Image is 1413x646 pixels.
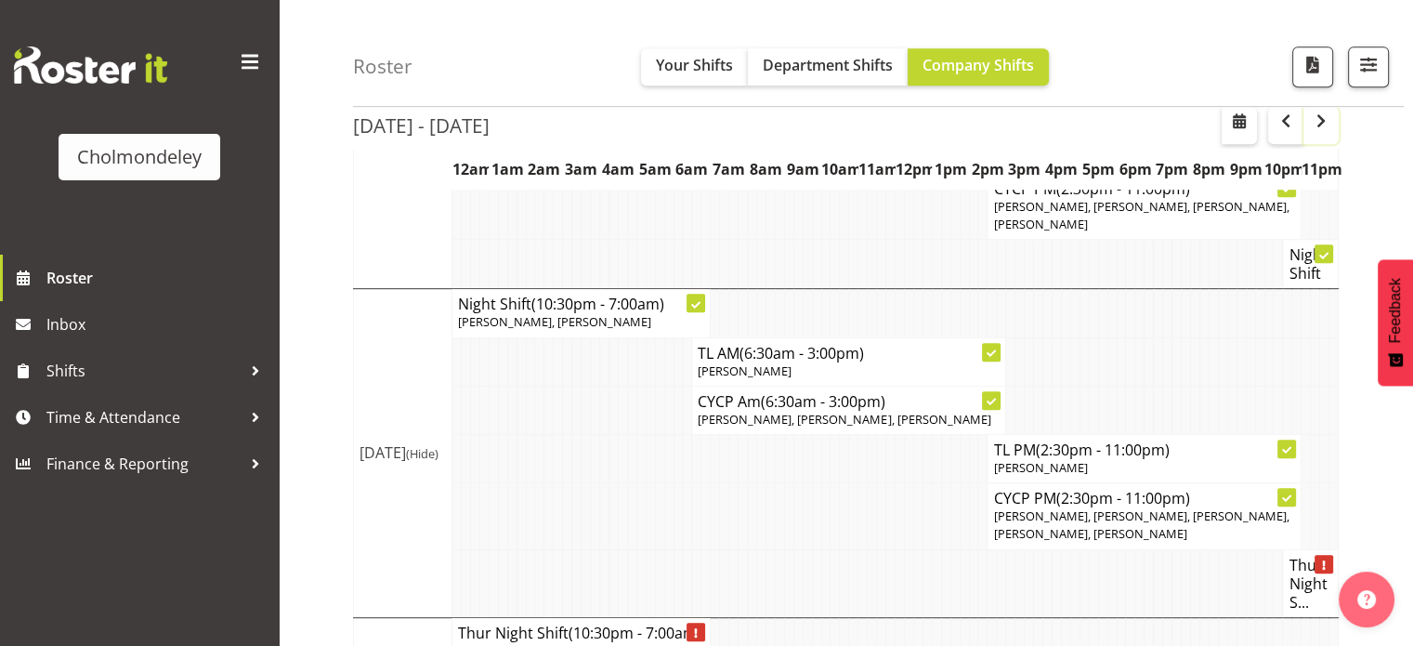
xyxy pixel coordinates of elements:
[969,149,1006,191] th: 2pm
[531,294,664,314] span: (10:30pm - 7:00am)
[452,149,490,191] th: 12am
[354,289,452,617] td: [DATE]
[858,149,896,191] th: 11am
[761,391,885,412] span: (6:30am - 3:00pm)
[1264,149,1302,191] th: 10pm
[353,113,490,138] h2: [DATE] - [DATE]
[489,149,526,191] th: 1am
[784,149,821,191] th: 9am
[46,310,269,338] span: Inbox
[1117,149,1154,191] th: 6pm
[1191,149,1228,191] th: 8pm
[600,149,637,191] th: 4am
[993,198,1289,232] span: [PERSON_NAME], [PERSON_NAME], [PERSON_NAME], [PERSON_NAME]
[563,149,600,191] th: 3am
[46,357,242,385] span: Shifts
[1357,590,1376,609] img: help-xxl-2.png
[458,624,704,642] h4: Thur Night Shift
[1035,440,1169,460] span: (2:30pm - 11:00pm)
[763,55,893,75] span: Department Shifts
[458,295,704,313] h4: Night Shift
[1227,149,1264,191] th: 9pm
[458,313,651,330] span: [PERSON_NAME], [PERSON_NAME]
[748,149,785,191] th: 8am
[1289,245,1332,283] h4: Night Shift
[1154,149,1191,191] th: 7pm
[698,411,990,428] span: [PERSON_NAME], [PERSON_NAME], [PERSON_NAME]
[922,55,1034,75] span: Company Shifts
[14,46,167,84] img: Rosterit website logo
[1055,488,1189,508] span: (2:30pm - 11:00pm)
[46,264,269,292] span: Roster
[569,623,701,643] span: (10:30pm - 7:00am)
[1348,46,1389,87] button: Filter Shifts
[1292,46,1333,87] button: Download a PDF of the roster according to the set date range.
[698,344,1000,363] h4: TL AM
[993,459,1087,476] span: [PERSON_NAME]
[1079,149,1117,191] th: 5pm
[739,343,864,363] span: (6:30am - 3:00pm)
[46,450,242,478] span: Finance & Reporting
[1289,556,1332,612] h4: Thur Night S...
[406,445,438,462] span: (Hide)
[353,56,412,77] h4: Roster
[1043,149,1080,191] th: 4pm
[636,149,674,191] th: 5am
[1006,149,1043,191] th: 3pm
[526,149,563,191] th: 2am
[908,48,1049,86] button: Company Shifts
[1302,149,1339,191] th: 11pm
[1222,107,1257,144] button: Select a specific date within the roster.
[698,363,792,379] span: [PERSON_NAME]
[821,149,858,191] th: 10am
[896,149,933,191] th: 12pm
[698,392,1000,411] h4: CYCP Am
[748,48,908,86] button: Department Shifts
[993,508,1289,542] span: [PERSON_NAME], [PERSON_NAME], [PERSON_NAME], [PERSON_NAME], [PERSON_NAME]
[993,489,1295,508] h4: CYCP PM
[711,149,748,191] th: 7am
[932,149,969,191] th: 1pm
[656,55,733,75] span: Your Shifts
[993,441,1295,459] h4: TL PM
[674,149,711,191] th: 6am
[641,48,748,86] button: Your Shifts
[46,403,242,431] span: Time & Attendance
[1378,259,1413,386] button: Feedback - Show survey
[77,143,202,171] div: Cholmondeley
[1387,278,1404,343] span: Feedback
